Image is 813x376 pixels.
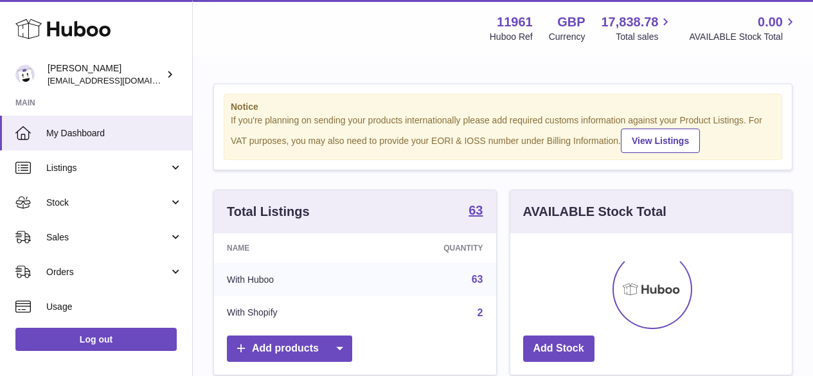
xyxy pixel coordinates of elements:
[689,31,798,43] span: AVAILABLE Stock Total
[46,162,169,174] span: Listings
[214,296,366,330] td: With Shopify
[46,231,169,244] span: Sales
[601,13,658,31] span: 17,838.78
[549,31,585,43] div: Currency
[621,129,700,153] a: View Listings
[214,233,366,263] th: Name
[601,13,673,43] a: 17,838.78 Total sales
[478,307,483,318] a: 2
[48,62,163,87] div: [PERSON_NAME]
[366,233,496,263] th: Quantity
[231,114,775,153] div: If you're planning on sending your products internationally please add required customs informati...
[46,266,169,278] span: Orders
[758,13,783,31] span: 0.00
[15,65,35,84] img: internalAdmin-11961@internal.huboo.com
[616,31,673,43] span: Total sales
[227,203,310,220] h3: Total Listings
[490,31,533,43] div: Huboo Ref
[227,336,352,362] a: Add products
[497,13,533,31] strong: 11961
[46,127,183,139] span: My Dashboard
[469,204,483,219] a: 63
[214,263,366,296] td: With Huboo
[469,204,483,217] strong: 63
[48,75,189,85] span: [EMAIL_ADDRESS][DOMAIN_NAME]
[46,197,169,209] span: Stock
[46,301,183,313] span: Usage
[15,328,177,351] a: Log out
[523,203,666,220] h3: AVAILABLE Stock Total
[557,13,585,31] strong: GBP
[231,101,775,113] strong: Notice
[689,13,798,43] a: 0.00 AVAILABLE Stock Total
[472,274,483,285] a: 63
[523,336,594,362] a: Add Stock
